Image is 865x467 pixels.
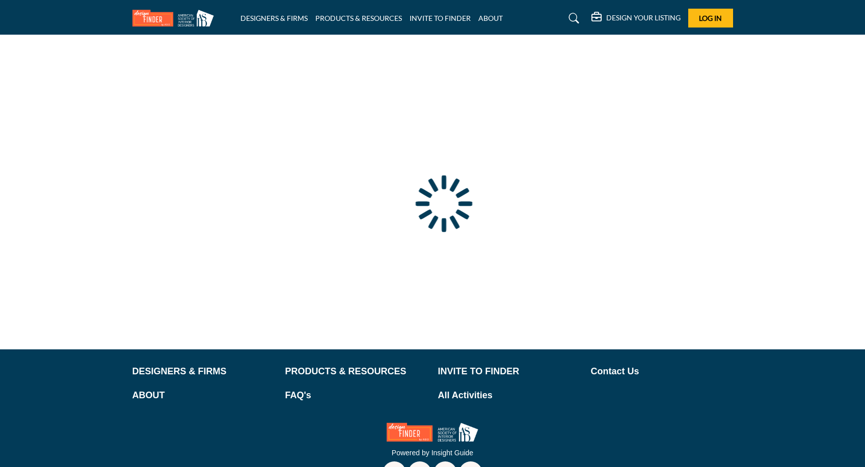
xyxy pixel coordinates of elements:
[132,365,275,378] a: DESIGNERS & FIRMS
[392,449,473,457] a: Powered by Insight Guide
[285,365,427,378] a: PRODUCTS & RESOURCES
[132,10,219,26] img: Site Logo
[410,14,471,22] a: INVITE TO FINDER
[699,14,722,22] span: Log In
[240,14,308,22] a: DESIGNERS & FIRMS
[438,365,580,378] a: INVITE TO FINDER
[438,389,580,402] a: All Activities
[559,10,586,26] a: Search
[478,14,503,22] a: ABOUT
[606,13,681,22] h5: DESIGN YOUR LISTING
[387,423,478,442] img: No Site Logo
[688,9,733,28] button: Log In
[132,389,275,402] a: ABOUT
[285,389,427,402] a: FAQ's
[315,14,402,22] a: PRODUCTS & RESOURCES
[591,12,681,24] div: DESIGN YOUR LISTING
[591,365,733,378] a: Contact Us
